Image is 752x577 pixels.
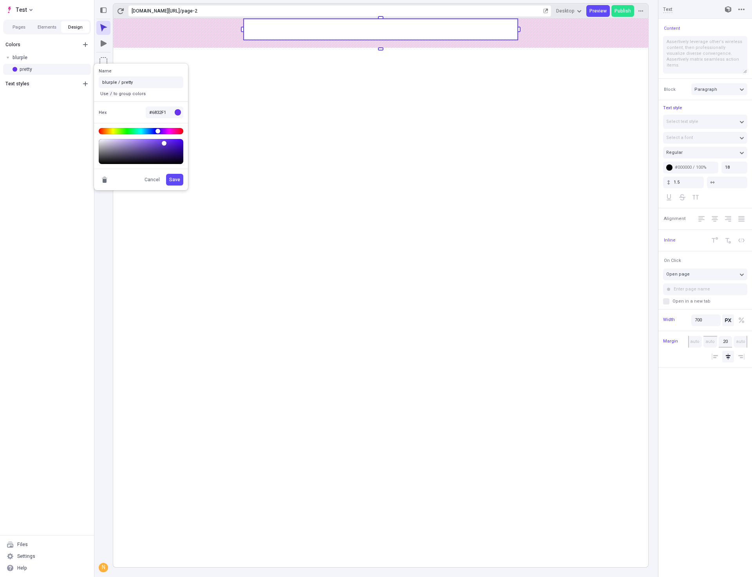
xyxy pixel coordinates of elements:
button: Alignment [662,214,687,224]
button: Justify [736,213,747,225]
button: Align center [722,351,734,362]
span: Regular [666,149,683,156]
span: Block [664,87,676,92]
div: blurple [13,54,88,61]
button: Regular [663,147,747,159]
div: Hex [99,110,124,115]
span: Cancel [145,177,160,183]
div: Name [99,68,124,74]
span: Preview [589,8,607,14]
input: auto [719,336,732,348]
div: N [99,564,107,572]
button: Open page [663,269,747,280]
label: Open in a new tab [663,298,747,305]
button: #000000 / 100% [663,162,718,173]
button: Cancel [141,174,163,186]
button: Code [736,234,747,246]
button: Preview [586,5,610,17]
button: Superscript [709,234,721,246]
code: / [108,90,114,97]
span: Select a font [666,134,693,141]
span: Alignment [664,216,685,222]
div: Colors [5,41,78,48]
input: Text [663,6,714,13]
button: On Click [662,256,683,265]
input: auto [703,336,717,348]
span: Inline [664,237,676,243]
span: Test [16,5,27,14]
button: Align left [709,351,721,362]
span: Paragraph [694,86,717,93]
div: Settings [17,553,35,559]
input: auto [734,336,747,348]
p: Use to group colors [99,90,147,97]
span: Open page [666,271,690,278]
div: [URL][DOMAIN_NAME] [132,8,180,14]
span: Content [664,25,680,31]
span: Margin [663,338,678,345]
button: Box [96,54,110,68]
input: auto [688,336,702,348]
button: Desktop [553,5,585,17]
div: / [180,8,182,14]
button: Inline [662,236,677,245]
div: #000000 / 100% [675,164,715,170]
button: Select text style [663,115,747,129]
button: Align right [736,351,747,362]
div: Files [17,541,28,548]
span: Desktop [556,8,575,14]
div: page-2 [182,8,542,14]
button: Center Align [709,213,721,225]
div: Help [17,565,27,571]
button: Design [61,21,89,33]
button: Pages [5,21,33,33]
textarea: Assertively leverage other's wireless content, then professionally visualize diverse convergence.... [663,36,747,74]
div: pretty [20,66,88,72]
span: Save [169,177,180,183]
button: Block [662,85,677,94]
button: Paragraph [691,83,747,95]
div: Text styles [5,81,78,87]
input: Name (optional) [99,76,183,88]
button: Percentage [736,314,747,326]
button: Subscript [722,234,734,246]
input: Enter page name [663,283,747,295]
span: On Click [664,258,681,263]
button: Pixels [722,314,734,326]
span: Publish [615,8,631,14]
button: Content [662,23,681,33]
button: Right Align [722,213,734,225]
button: Save [166,174,183,186]
button: Left Align [696,213,707,225]
button: Publish [611,5,634,17]
span: Text style [663,105,682,111]
button: Elements [33,21,61,33]
span: Width [663,316,675,323]
button: Select a font [663,132,747,144]
span: Select text style [666,118,698,125]
button: Select site [3,4,36,16]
